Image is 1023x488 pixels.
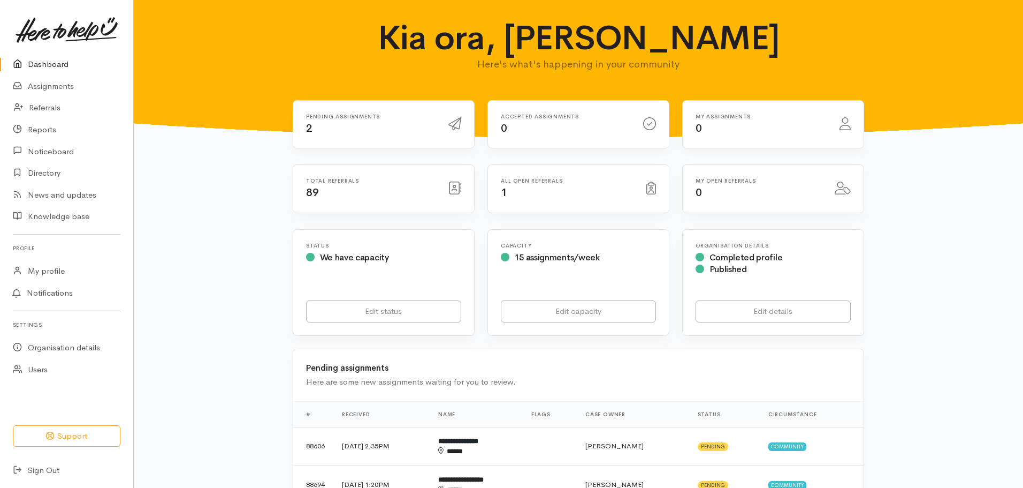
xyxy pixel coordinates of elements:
h6: My assignments [696,114,827,119]
span: Published [709,264,747,275]
div: Here are some new assignments waiting for you to review. [306,376,851,388]
td: [PERSON_NAME] [577,427,689,466]
th: Status [689,401,760,427]
td: [DATE] 2:35PM [333,427,430,466]
h1: Kia ora, [PERSON_NAME] [369,19,788,57]
a: Edit status [306,301,461,322]
p: Here's what's happening in your community [369,57,788,72]
a: Edit details [696,301,851,322]
span: 89 [306,186,318,199]
th: # [293,401,333,427]
td: 88606 [293,427,333,466]
a: Edit capacity [501,301,656,322]
h6: My open referrals [696,178,822,184]
h6: Pending assignments [306,114,436,119]
h6: Total referrals [306,178,436,184]
h6: Accepted assignments [501,114,630,119]
span: Community [768,442,806,451]
h6: Capacity [501,243,656,249]
h6: Settings [13,318,120,332]
span: We have capacity [320,252,389,263]
th: Circumstance [760,401,864,427]
span: 1 [501,186,507,199]
b: Pending assignments [306,363,388,373]
th: Case Owner [577,401,689,427]
span: 15 assignments/week [515,252,600,263]
h6: Status [306,243,461,249]
span: 0 [696,186,702,199]
span: 0 [696,122,702,135]
span: Completed profile [709,252,783,263]
th: Name [430,401,523,427]
th: Flags [523,401,577,427]
th: Received [333,401,430,427]
span: Pending [698,442,728,451]
span: 0 [501,122,507,135]
h6: All open referrals [501,178,633,184]
button: Support [13,425,120,447]
span: 2 [306,122,312,135]
h6: Organisation Details [696,243,851,249]
h6: Profile [13,241,120,256]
